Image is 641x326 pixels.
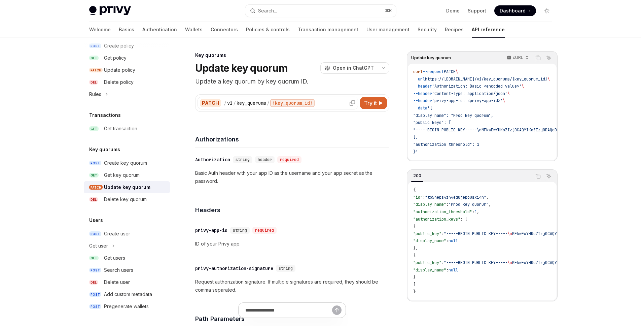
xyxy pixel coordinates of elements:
div: Pregenerate wallets [104,302,149,311]
a: Connectors [211,22,238,38]
a: Demo [446,7,460,14]
a: Transaction management [298,22,358,38]
span: PATCH [89,185,103,190]
span: POST [89,292,101,297]
a: DELDelete policy [84,76,170,88]
span: PATCH [444,69,456,74]
p: Request authorization signature. If multiple signatures are required, they should be comma separa... [195,278,389,294]
a: User management [366,22,409,38]
div: Update policy [104,66,135,74]
div: Add custom metadata [104,290,152,298]
span: : [446,202,449,207]
div: Get key quorum [104,171,140,179]
a: Recipes [445,22,464,38]
p: cURL [513,55,523,60]
input: Ask a question... [245,303,332,318]
a: GETGet users [84,252,170,264]
span: "public_keys": [ [413,120,451,125]
h4: Authorizations [195,135,389,144]
span: "public_key" [413,231,441,236]
a: GETGet policy [84,52,170,64]
button: Open search [245,5,396,17]
span: , [477,209,479,215]
div: Rules [89,90,101,98]
span: "tb54eps4z44ed0jepousxi4n" [425,195,486,200]
button: Ask AI [544,54,553,62]
div: Get transaction [104,125,137,133]
span: : [ [460,217,467,222]
span: --header [413,98,432,103]
span: 1 [474,209,477,215]
a: Wallets [185,22,203,38]
h5: Transactions [89,111,121,119]
div: key_quorums [237,100,266,106]
span: null [449,267,458,273]
span: : [441,231,444,236]
div: Get user [89,242,108,250]
h4: Headers [195,205,389,215]
span: "display_name" [413,267,446,273]
div: v1 [227,100,233,106]
div: Get users [104,254,125,262]
span: POST [89,161,101,166]
span: "-----BEGIN PUBLIC KEY----- [444,260,507,265]
span: "display_name" [413,238,446,243]
span: 'Authorization: Basic <encoded-value>' [432,84,522,89]
span: Update key quorum [411,55,451,61]
span: \ [456,69,458,74]
span: DEL [89,280,98,285]
span: GET [89,173,99,178]
span: string [279,266,293,271]
span: 'Content-Type: application/json' [432,91,507,96]
img: light logo [89,6,131,15]
div: Create user [104,230,130,238]
span: \n [507,231,512,236]
span: null [449,238,458,243]
button: Copy the contents from the code block [534,172,542,181]
span: "authorization_threshold": 1 [413,142,479,147]
span: }' [413,149,418,155]
span: GET [89,126,99,131]
span: \ [503,98,505,103]
div: Search... [258,7,277,15]
span: string [233,228,247,233]
div: Delete policy [104,78,134,86]
span: --request [423,69,444,74]
span: DEL [89,197,98,202]
a: Support [468,7,486,14]
a: API reference [472,22,505,38]
span: "display_name" [413,202,446,207]
span: "id" [413,195,423,200]
span: \n [507,260,512,265]
div: / [224,100,226,106]
span: : [446,267,449,273]
a: DELDelete key quorum [84,193,170,205]
div: privy-app-id [195,227,227,234]
span: \ [522,84,524,89]
span: --header [413,91,432,96]
span: POST [89,304,101,309]
div: Get policy [104,54,127,62]
button: Send message [332,305,342,315]
a: DELDelete user [84,276,170,288]
span: { [413,224,416,229]
span: "display_name": "Prod key quorum", [413,113,493,118]
div: Delete user [104,278,130,286]
span: "authorization_threshold" [413,209,472,215]
span: , [489,202,491,207]
div: Key quorums [195,52,389,59]
span: : [446,238,449,243]
span: { [413,187,416,193]
a: POSTAdd custom metadata [84,288,170,300]
div: Search users [104,266,133,274]
span: Try it [364,99,377,107]
span: PATCH [89,68,103,73]
span: --header [413,84,432,89]
span: "-----BEGIN PUBLIC KEY----- [444,231,507,236]
a: Policies & controls [246,22,290,38]
span: "authorization_keys" [413,217,460,222]
h1: Update key quorum [195,62,287,74]
span: Open in ChatGPT [333,65,374,71]
span: ⌘ K [385,8,392,13]
div: {key_quorum_id} [270,99,315,107]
